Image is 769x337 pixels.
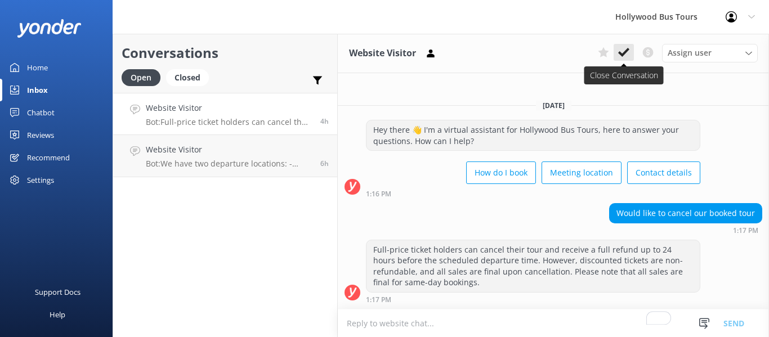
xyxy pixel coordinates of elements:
[122,42,329,64] h2: Conversations
[338,309,769,337] textarea: To enrich screen reader interactions, please activate Accessibility in Grammarly extension settings
[27,124,54,146] div: Reviews
[662,44,758,62] div: Assign User
[146,102,312,114] h4: Website Visitor
[349,46,416,61] h3: Website Visitor
[27,101,55,124] div: Chatbot
[122,69,160,86] div: Open
[17,19,82,38] img: yonder-white-logo.png
[113,93,337,135] a: Website VisitorBot:Full-price ticket holders can cancel their tour and receive a full refund up t...
[122,71,166,83] a: Open
[166,71,214,83] a: Closed
[320,159,329,168] span: Sep 19 2025 10:58am (UTC -07:00) America/Tijuana
[366,240,700,292] div: Full-price ticket holders can cancel their tour and receive a full refund up to 24 hours before t...
[366,120,700,150] div: Hey there 👋 I'm a virtual assistant for Hollywood Bus Tours, here to answer your questions. How c...
[27,169,54,191] div: Settings
[366,296,391,303] strong: 1:17 PM
[366,295,700,303] div: Sep 19 2025 01:17pm (UTC -07:00) America/Tijuana
[166,69,209,86] div: Closed
[366,190,700,197] div: Sep 19 2025 01:16pm (UTC -07:00) America/Tijuana
[609,226,762,234] div: Sep 19 2025 01:17pm (UTC -07:00) America/Tijuana
[610,204,762,223] div: Would like to cancel our booked tour
[536,101,571,110] span: [DATE]
[35,281,81,303] div: Support Docs
[146,143,312,156] h4: Website Visitor
[668,47,712,59] span: Assign user
[466,161,536,184] button: How do I book
[366,191,391,197] strong: 1:16 PM
[113,135,337,177] a: Website VisitorBot:We have two departure locations: - [STREET_ADDRESS]. Please check-in inside th...
[320,116,329,126] span: Sep 19 2025 01:17pm (UTC -07:00) America/Tijuana
[27,79,48,101] div: Inbox
[542,161,622,184] button: Meeting location
[27,146,70,169] div: Recommend
[50,303,65,326] div: Help
[627,161,700,184] button: Contact details
[27,56,48,79] div: Home
[146,117,312,127] p: Bot: Full-price ticket holders can cancel their tour and receive a full refund up to 24 hours bef...
[733,227,758,234] strong: 1:17 PM
[146,159,312,169] p: Bot: We have two departure locations: - [STREET_ADDRESS]. Please check-in inside the [GEOGRAPHIC_...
